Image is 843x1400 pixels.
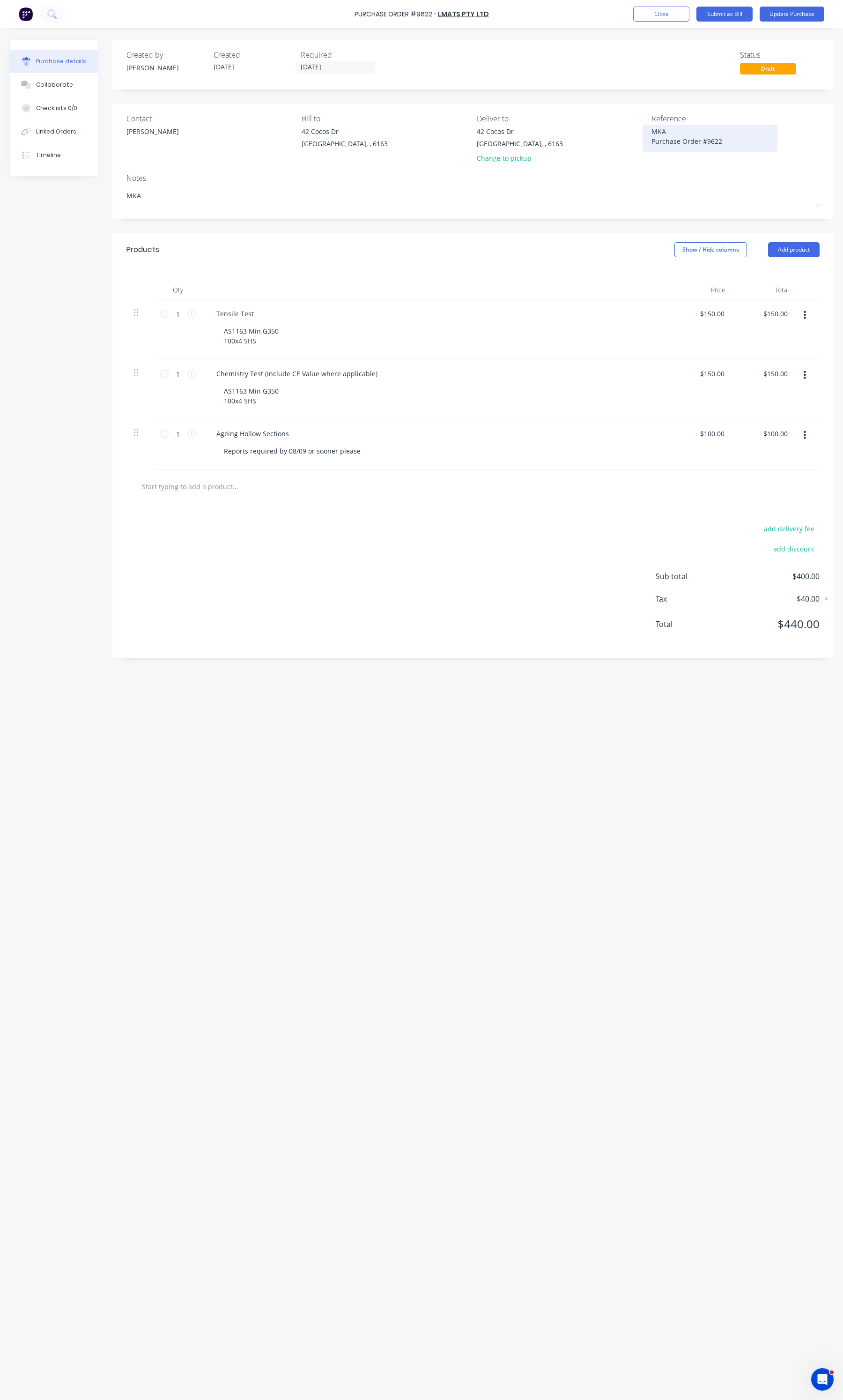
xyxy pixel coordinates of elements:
[209,427,296,440] div: Ageing Hollow Sections
[126,244,159,255] div: Products
[155,281,201,299] div: Qty
[811,1368,834,1391] iframe: Intercom live chat
[740,63,796,74] div: Draft
[438,9,489,19] a: LMATS PTY LTD
[126,49,206,60] div: Created by
[477,113,645,124] div: Deliver to
[768,242,820,257] button: Add product
[656,593,726,604] span: Tax
[726,571,820,582] span: $400.00
[355,9,437,19] div: Purchase Order #9622 -
[126,127,179,136] div: [PERSON_NAME]
[209,307,261,320] div: Tensile Test
[477,127,563,136] div: 42 Cocos Dr
[209,367,385,380] div: Chemistry Test (Include CE Value where applicable)
[733,281,796,299] div: Total
[214,49,293,60] div: Created
[302,113,470,124] div: Bill to
[10,73,98,97] button: Collaborate
[696,7,753,22] button: Submit as Bill
[760,7,824,22] button: Update Purchase
[302,139,388,149] div: [GEOGRAPHIC_DATA], , 6163
[301,49,380,60] div: Required
[726,616,820,633] span: $440.00
[36,57,86,66] div: Purchase details
[656,618,726,630] span: Total
[36,104,77,112] div: Checklists 0/0
[10,50,98,73] button: Purchase details
[36,81,73,89] div: Collaborate
[302,127,388,136] div: 42 Cocos Dr
[768,543,820,555] button: add discount
[477,153,563,163] div: Change to pickup
[126,172,820,184] div: Notes
[126,113,295,124] div: Contact
[10,120,98,143] button: Linked Orders
[651,127,769,148] textarea: MKA Purchase Order #9622
[10,97,98,120] button: Checklists 0/0
[477,139,563,149] div: [GEOGRAPHIC_DATA], , 6163
[651,113,820,124] div: Reference
[726,593,820,604] span: $40.00
[670,281,733,299] div: Price
[36,151,61,159] div: Timeline
[216,444,368,458] div: Reports required by 08/09 or sooner please
[216,324,286,348] div: AS1163 Min G350 100x4 SHS
[19,7,33,21] img: Factory
[36,127,76,136] div: Linked Orders
[216,384,286,408] div: AS1163 Min G350 100x4 SHS
[758,522,820,535] button: add delivery fee
[126,63,206,73] div: [PERSON_NAME]
[674,242,747,257] button: Show / Hide columns
[656,571,726,582] span: Sub total
[10,143,98,167] button: Timeline
[141,477,329,496] input: Start typing to add a product...
[633,7,689,22] button: Close
[126,186,820,207] textarea: MKA
[740,49,820,60] div: Status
